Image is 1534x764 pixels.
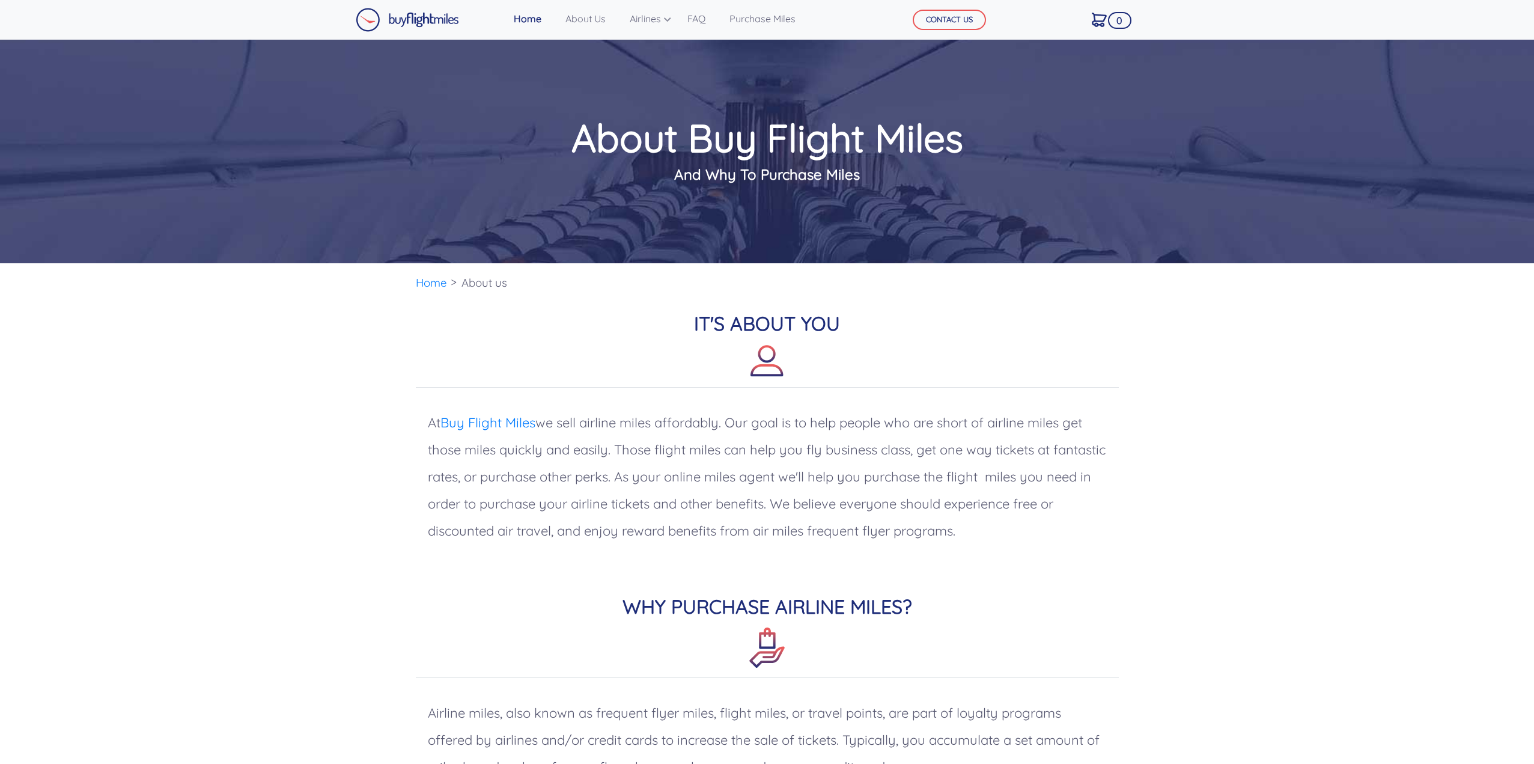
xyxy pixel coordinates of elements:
[416,595,1119,678] h2: WHY PURCHASE AIRLINE MILES?
[561,7,610,31] a: About Us
[1108,12,1131,29] span: 0
[416,312,1119,388] h2: IT'S ABOUT YOU
[455,263,513,302] li: About us
[1092,13,1107,27] img: Cart
[416,275,447,290] a: Home
[440,414,535,431] a: Buy Flight Miles
[913,10,986,30] button: CONTACT US
[750,344,784,377] img: about-icon
[747,628,787,668] img: about-icon
[1087,7,1112,32] a: 0
[509,7,546,31] a: Home
[683,7,710,31] a: FAQ
[356,8,459,32] img: Buy Flight Miles Logo
[356,5,459,35] a: Buy Flight Miles Logo
[625,7,668,31] a: Airlines
[416,397,1119,557] p: At we sell airline miles affordably. Our goal is to help people who are short of airline miles ge...
[725,7,800,31] a: Purchase Miles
